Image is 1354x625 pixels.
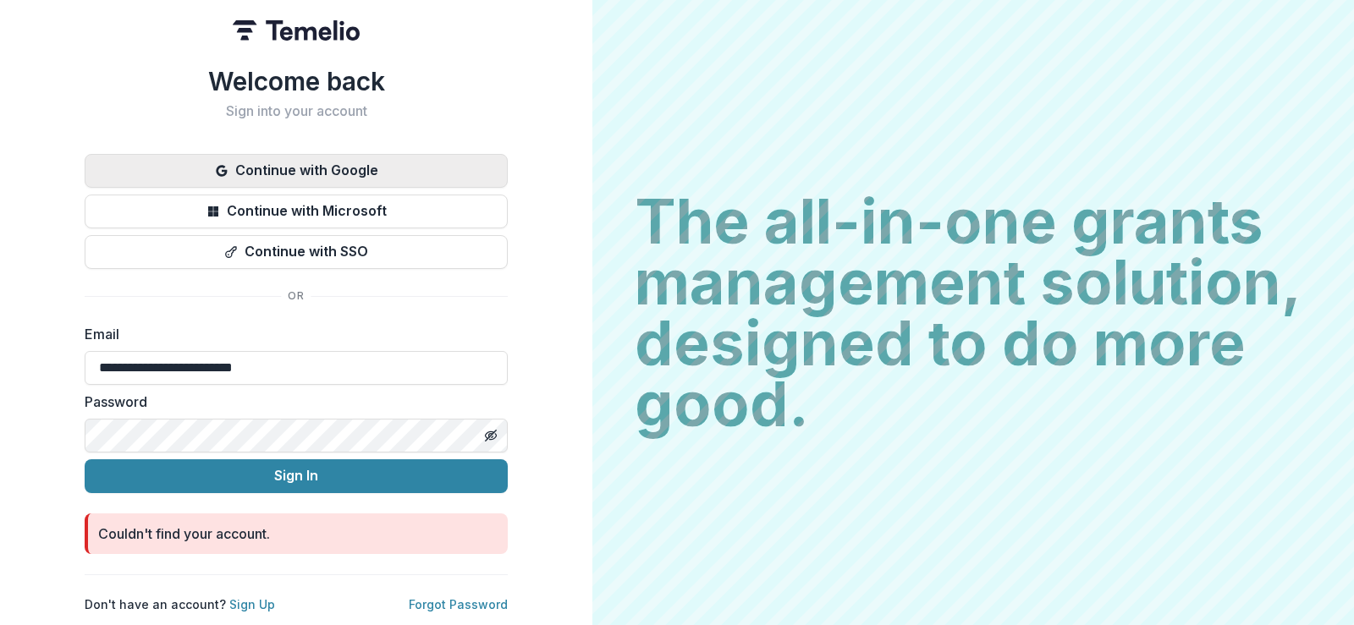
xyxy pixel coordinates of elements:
[85,154,508,188] button: Continue with Google
[477,422,504,449] button: Toggle password visibility
[98,524,270,544] div: Couldn't find your account.
[85,103,508,119] h2: Sign into your account
[85,235,508,269] button: Continue with SSO
[85,324,498,344] label: Email
[85,595,275,613] p: Don't have an account?
[233,20,360,41] img: Temelio
[85,195,508,228] button: Continue with Microsoft
[229,597,275,611] a: Sign Up
[85,459,508,493] button: Sign In
[85,392,498,412] label: Password
[85,66,508,96] h1: Welcome back
[409,597,508,611] a: Forgot Password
